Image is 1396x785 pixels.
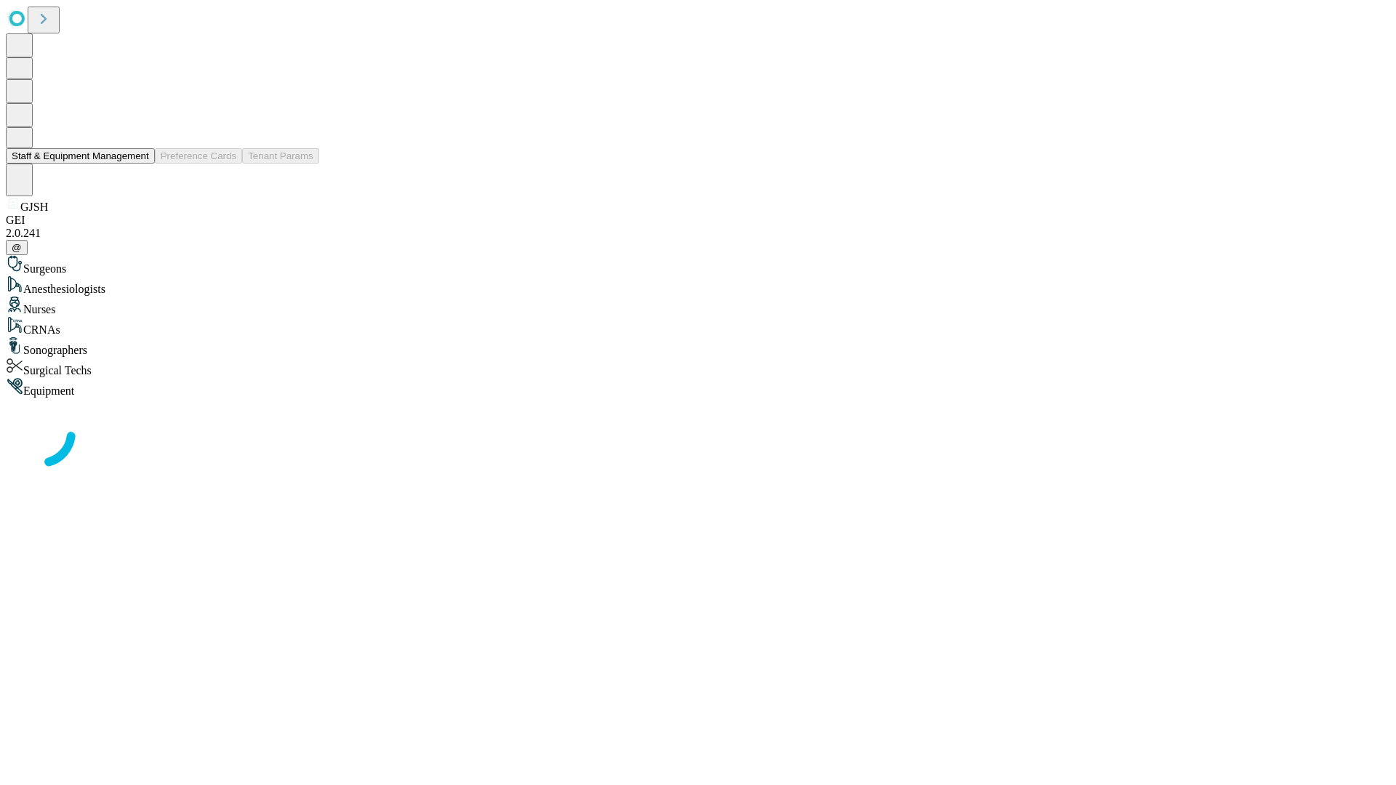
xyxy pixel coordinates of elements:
[12,242,22,253] span: @
[6,337,1390,357] div: Sonographers
[6,255,1390,275] div: Surgeons
[242,148,319,164] button: Tenant Params
[6,357,1390,377] div: Surgical Techs
[6,377,1390,398] div: Equipment
[6,296,1390,316] div: Nurses
[20,201,48,213] span: GJSH
[6,316,1390,337] div: CRNAs
[6,227,1390,240] div: 2.0.241
[6,214,1390,227] div: GEI
[6,275,1390,296] div: Anesthesiologists
[155,148,242,164] button: Preference Cards
[6,240,28,255] button: @
[6,148,155,164] button: Staff & Equipment Management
